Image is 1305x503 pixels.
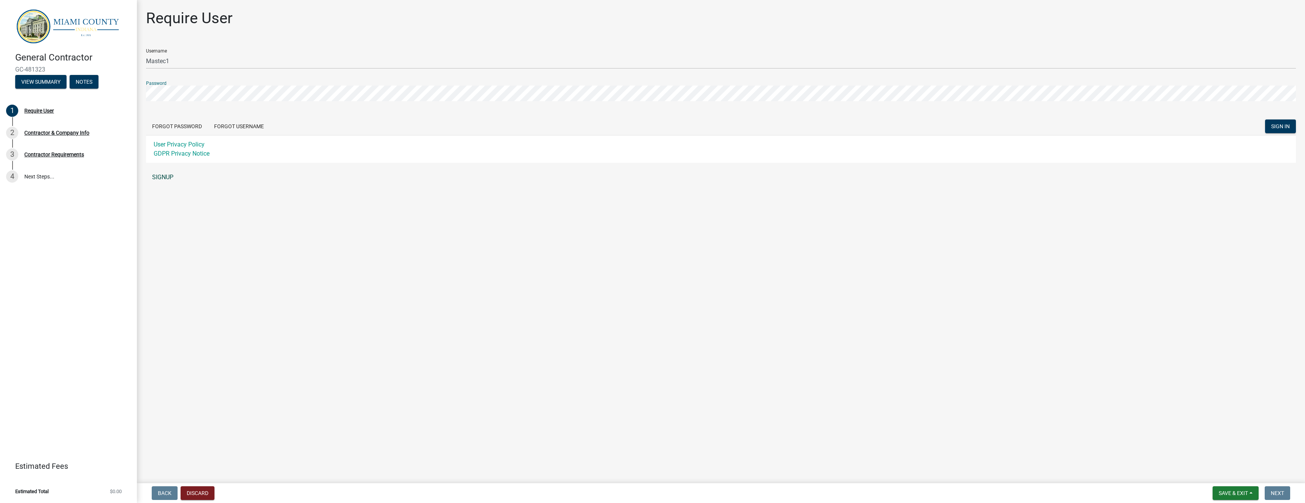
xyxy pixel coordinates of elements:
button: Next [1265,486,1290,500]
img: Miami County, Indiana [15,8,125,44]
div: 2 [6,127,18,139]
wm-modal-confirm: Summary [15,80,67,86]
wm-modal-confirm: Notes [70,80,98,86]
button: Notes [70,75,98,89]
button: Forgot Password [146,119,208,133]
button: Save & Exit [1213,486,1259,500]
span: Save & Exit [1219,490,1248,496]
button: SIGN IN [1265,119,1296,133]
button: Forgot Username [208,119,270,133]
div: 1 [6,105,18,117]
span: Estimated Total [15,489,49,494]
button: Back [152,486,178,500]
span: Next [1271,490,1284,496]
div: 3 [6,148,18,161]
div: Contractor Requirements [24,152,84,157]
h4: General Contractor [15,52,131,63]
div: Contractor & Company Info [24,130,89,135]
h1: Require User [146,9,233,27]
span: $0.00 [110,489,122,494]
span: SIGN IN [1271,123,1290,129]
span: GC-481323 [15,66,122,73]
div: Require User [24,108,54,113]
div: 4 [6,170,18,183]
button: View Summary [15,75,67,89]
a: User Privacy Policy [154,141,205,148]
button: Discard [181,486,214,500]
a: GDPR Privacy Notice [154,150,210,157]
a: Estimated Fees [6,458,125,474]
span: Back [158,490,171,496]
a: SIGNUP [146,170,1296,185]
